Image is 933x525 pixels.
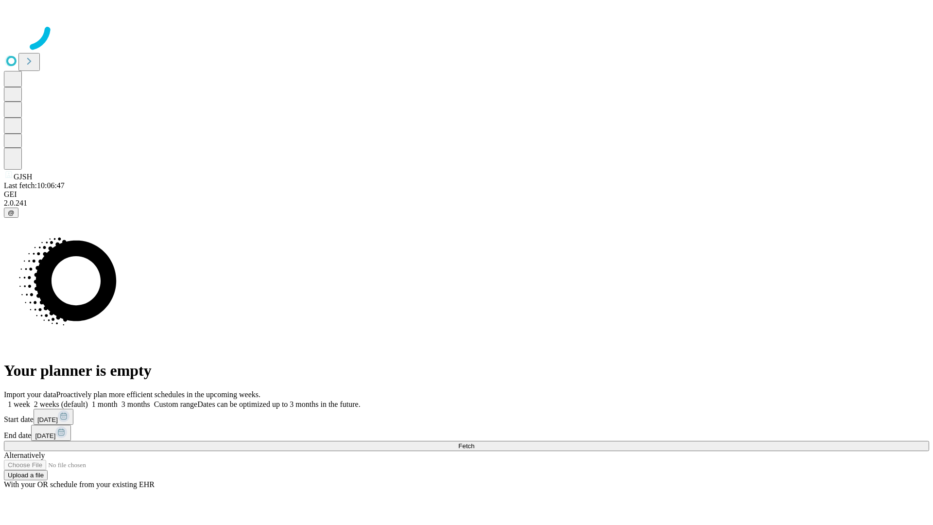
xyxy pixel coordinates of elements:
[4,181,65,190] span: Last fetch: 10:06:47
[4,199,929,208] div: 2.0.241
[4,470,48,480] button: Upload a file
[4,409,929,425] div: Start date
[121,400,150,408] span: 3 months
[197,400,360,408] span: Dates can be optimized up to 3 months in the future.
[4,190,929,199] div: GEI
[92,400,118,408] span: 1 month
[56,390,260,399] span: Proactively plan more efficient schedules in the upcoming weeks.
[31,425,71,441] button: [DATE]
[4,390,56,399] span: Import your data
[4,441,929,451] button: Fetch
[34,409,73,425] button: [DATE]
[14,173,32,181] span: GJSH
[458,442,474,450] span: Fetch
[8,400,30,408] span: 1 week
[4,208,18,218] button: @
[154,400,197,408] span: Custom range
[34,400,88,408] span: 2 weeks (default)
[37,416,58,423] span: [DATE]
[35,432,55,439] span: [DATE]
[4,362,929,380] h1: Your planner is empty
[4,480,155,489] span: With your OR schedule from your existing EHR
[8,209,15,216] span: @
[4,425,929,441] div: End date
[4,451,45,459] span: Alternatively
